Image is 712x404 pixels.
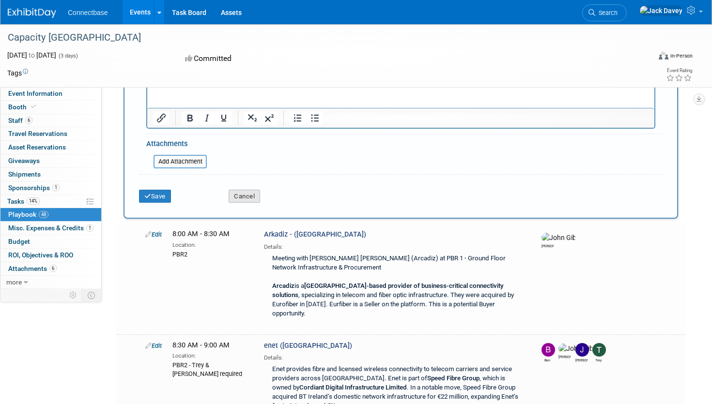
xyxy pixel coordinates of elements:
[0,154,101,167] a: Giveaways
[582,4,627,21] a: Search
[0,181,101,195] a: Sponsorships1
[31,104,36,109] i: Booth reservation complete
[8,117,32,124] span: Staff
[0,114,101,127] a: Staff6
[575,343,589,357] img: James Grant
[0,235,101,248] a: Budget
[8,157,40,165] span: Giveaways
[65,289,82,301] td: Personalize Event Tab Strip
[8,90,62,97] span: Event Information
[147,70,654,108] iframe: Rich Text Area
[595,9,618,16] span: Search
[659,52,668,60] img: Format-Inperson.png
[8,143,66,151] span: Asset Reservations
[8,251,73,259] span: ROI, Objectives & ROO
[172,350,249,360] div: Location:
[27,197,40,205] span: 14%
[7,51,56,59] span: [DATE] [DATE]
[261,111,278,125] button: Superscript
[0,249,101,262] a: ROI, Objectives & ROO
[290,111,306,125] button: Numbered list
[558,353,571,359] div: John Giblin
[8,103,38,111] span: Booth
[666,68,692,73] div: Event Rating
[542,357,554,363] div: Ben Edmond
[264,351,525,362] div: Details:
[264,240,525,251] div: Details:
[199,111,215,125] button: Italic
[427,374,480,382] b: Speed Fibre Group
[590,50,693,65] div: Event Format
[229,190,260,203] button: Cancel
[182,50,401,67] div: Committed
[8,265,57,272] span: Attachments
[639,5,683,16] img: Jack Davey
[4,29,635,46] div: Capacity [GEOGRAPHIC_DATA]
[670,52,693,60] div: In-Person
[0,168,101,181] a: Shipments
[146,139,207,151] div: Attachments
[542,343,555,357] img: Ben Edmond
[575,357,588,363] div: James Grant
[542,233,575,242] img: John Giblin
[153,111,170,125] button: Insert/edit link
[592,357,604,363] div: Trey Willis
[82,289,102,301] td: Toggle Event Tabs
[145,342,162,349] a: Edit
[272,282,294,289] b: Arcadiz
[27,51,36,59] span: to
[0,127,101,140] a: Travel Reservations
[8,238,30,245] span: Budget
[86,224,93,232] span: 1
[25,117,32,124] span: 6
[307,111,323,125] button: Bullet list
[172,249,249,259] div: PBR2
[49,265,57,272] span: 6
[182,111,198,125] button: Bold
[272,282,504,299] b: [GEOGRAPHIC_DATA]-based provider of business-critical connectivity solutions
[8,210,48,218] span: Playbook
[52,184,60,191] span: 1
[7,68,28,78] td: Tags
[6,278,22,286] span: more
[0,87,101,100] a: Event Information
[39,211,48,218] span: 48
[8,170,41,178] span: Shipments
[264,251,525,322] div: Meeting with [PERSON_NAME] [PERSON_NAME] (Arcadiz) at PBR 1 - Ground Floor Network Infrastructure...
[0,262,101,275] a: Attachments6
[0,141,101,154] a: Asset Reservations
[299,384,407,391] b: Cordiant Digital Infrastructure Limited
[68,9,108,16] span: Connectbase
[0,276,101,289] a: more
[7,197,40,205] span: Tasks
[58,53,78,59] span: (3 days)
[0,208,101,221] a: Playbook48
[0,195,101,208] a: Tasks14%
[8,184,60,192] span: Sponsorships
[542,242,554,249] div: John Giblin
[145,231,162,238] a: Edit
[264,342,352,350] span: enet ([GEOGRAPHIC_DATA])
[216,111,232,125] button: Underline
[592,343,606,357] img: Trey Willis
[558,344,592,353] img: John Giblin
[172,230,230,238] span: 8:00 AM - 8:30 AM
[139,190,171,203] button: Save
[264,230,366,239] span: Arkadiz - ([GEOGRAPHIC_DATA])
[8,130,67,137] span: Travel Reservations
[172,341,230,349] span: 8:30 AM - 9:00 AM
[0,101,101,114] a: Booth
[172,360,249,378] div: PBR2 - Trey & [PERSON_NAME] required
[8,224,93,232] span: Misc. Expenses & Credits
[0,222,101,235] a: Misc. Expenses & Credits1
[172,239,249,249] div: Location:
[8,8,56,18] img: ExhibitDay
[244,111,261,125] button: Subscript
